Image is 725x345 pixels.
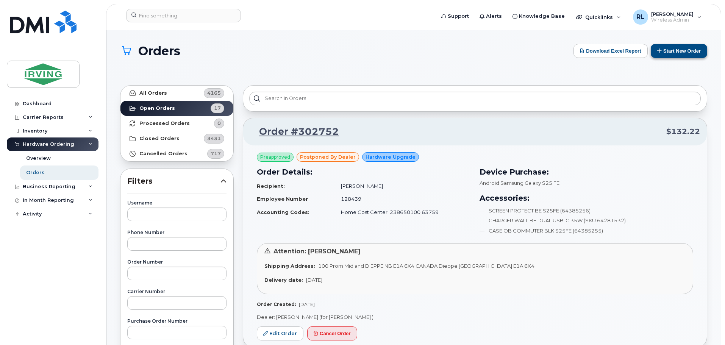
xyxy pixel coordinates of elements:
[334,192,470,206] td: 128439
[120,116,233,131] a: Processed Orders0
[139,151,187,157] strong: Cancelled Orders
[334,206,470,219] td: Home Cost Center: 238650100.63759
[139,120,190,126] strong: Processed Orders
[120,146,233,161] a: Cancelled Orders717
[127,289,227,294] label: Carrier Number
[306,277,322,283] span: [DATE]
[211,150,221,157] span: 717
[127,260,227,264] label: Order Number
[264,263,315,269] strong: Shipping Address:
[273,248,361,255] span: Attention: [PERSON_NAME]
[257,209,309,215] strong: Accounting Codes:
[214,105,221,112] span: 17
[480,180,559,186] span: Android Samsung Galaxy S25 FE
[307,326,357,340] button: Cancel Order
[127,201,227,205] label: Username
[480,166,693,178] h3: Device Purchase:
[120,131,233,146] a: Closed Orders3431
[217,120,221,127] span: 0
[257,314,693,321] p: Dealer: [PERSON_NAME] (for [PERSON_NAME] )
[264,277,303,283] strong: Delivery date:
[573,44,648,58] button: Download Excel Report
[207,135,221,142] span: 3431
[257,301,296,307] strong: Order Created:
[480,207,693,214] li: SCREEN PROTECT BE S25FE (64385256)
[257,326,303,340] a: Edit Order
[651,44,707,58] button: Start New Order
[139,105,175,111] strong: Open Orders
[127,319,227,323] label: Purchase Order Number
[138,44,180,58] span: Orders
[249,92,701,105] input: Search in orders
[139,136,180,142] strong: Closed Orders
[257,196,308,202] strong: Employee Number
[257,183,285,189] strong: Recipient:
[139,90,167,96] strong: All Orders
[260,154,290,161] span: Preapproved
[666,126,700,137] span: $132.22
[207,89,221,97] span: 4165
[127,176,220,187] span: Filters
[334,180,470,193] td: [PERSON_NAME]
[257,166,470,178] h3: Order Details:
[250,125,339,139] a: Order #302752
[120,101,233,116] a: Open Orders17
[318,263,534,269] span: 100 Prom Midland DIEPPE NB E1A 6X4 CANADA Dieppe [GEOGRAPHIC_DATA] E1A 6X4
[480,227,693,234] li: CASE OB COMMUTER BLK S25FE (64385255)
[300,153,356,161] span: postponed by Dealer
[127,230,227,235] label: Phone Number
[480,217,693,224] li: CHARGER WALL BE DUAL USB-C 35W (SKU 64281532)
[480,192,693,204] h3: Accessories:
[366,153,416,161] span: Hardware Upgrade
[120,86,233,101] a: All Orders4165
[299,301,315,307] span: [DATE]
